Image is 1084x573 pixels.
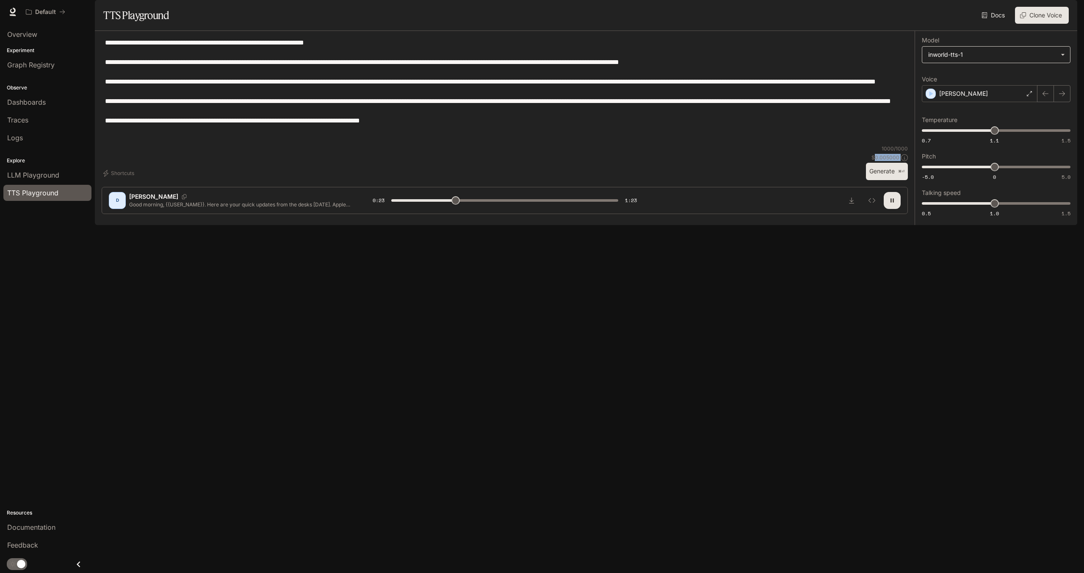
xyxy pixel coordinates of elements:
span: 0:23 [373,196,384,205]
span: 5.0 [1062,173,1070,181]
p: [PERSON_NAME] [129,192,178,201]
p: Pitch [922,153,936,159]
p: Good morning, {{USER_NAME}}. Here are your quick updates from the desks [DATE]. Apple (AAPL) repo... [129,201,352,208]
h1: TTS Playground [103,7,169,24]
p: Temperature [922,117,957,123]
span: 0.5 [922,210,931,217]
button: Copy Voice ID [178,194,190,199]
span: 1.5 [1062,210,1070,217]
p: ⌘⏎ [898,169,904,174]
button: Inspect [863,192,880,209]
span: 0 [993,173,996,181]
div: inworld-tts-1 [928,50,1056,59]
p: Default [35,8,56,16]
p: Voice [922,76,937,82]
button: Download audio [843,192,860,209]
button: Clone Voice [1015,7,1069,24]
span: 0.7 [922,137,931,144]
button: All workspaces [22,3,69,20]
span: -5.0 [922,173,934,181]
span: 1.5 [1062,137,1070,144]
button: Shortcuts [102,167,138,180]
span: 1:23 [625,196,637,205]
div: D [111,194,124,207]
a: Docs [980,7,1008,24]
p: Model [922,37,939,43]
span: 1.0 [990,210,999,217]
button: Generate⌘⏎ [866,163,908,180]
div: inworld-tts-1 [922,47,1070,63]
p: Talking speed [922,190,961,196]
span: 1.1 [990,137,999,144]
p: [PERSON_NAME] [939,89,988,98]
